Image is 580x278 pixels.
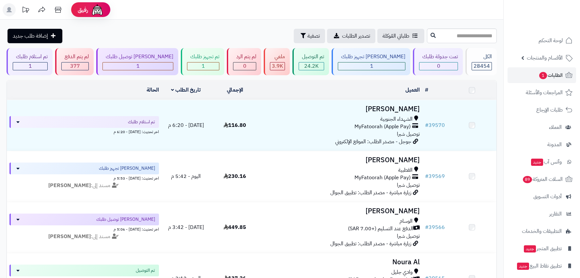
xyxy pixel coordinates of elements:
div: 0 [233,62,256,70]
a: [PERSON_NAME] توصيل طلبك 1 [95,48,180,75]
img: logo-2.png [536,9,574,23]
a: تحديثات المنصة [17,3,34,18]
div: 1 [103,62,173,70]
span: إضافة طلب جديد [13,32,48,40]
span: جوجل - مصدر الطلب: الموقع الإلكتروني [335,138,411,146]
span: طلباتي المُوكلة [383,32,409,40]
span: تطبيق نقاط البيع [516,261,562,270]
span: زيارة مباشرة - مصدر الطلب: تطبيق الجوال [330,240,411,248]
span: 449.85 [224,223,246,231]
div: 1 [187,62,219,70]
span: جديد [517,263,529,270]
div: اخر تحديث: [DATE] - 5:06 م [9,225,159,232]
a: تمت جدولة طلبك 0 [412,48,464,75]
span: الوسام [400,217,413,225]
span: 3.9K [272,62,283,70]
span: وادي جليل [391,269,413,276]
a: العميل [405,86,420,94]
a: إضافة طلب جديد [8,29,62,43]
a: أدوات التسويق [508,189,576,204]
span: رفيق [78,6,88,14]
span: 28454 [474,62,490,70]
div: [PERSON_NAME] تجهيز طلبك [338,53,405,61]
span: 1 [539,72,547,79]
a: ملغي 3.9K [262,48,291,75]
div: 377 [62,62,88,70]
span: اليوم - 5:42 م [171,172,201,180]
span: [PERSON_NAME] تجهيز طلبك [99,165,155,172]
a: تم استلام طلبك 1 [5,48,54,75]
span: 0 [243,62,246,70]
span: 230.16 [224,172,246,180]
span: 116.80 [224,121,246,129]
div: ملغي [270,53,285,61]
span: التطبيقات والخدمات [522,227,562,236]
a: تطبيق المتجرجديد [508,241,576,256]
span: 1 [136,62,140,70]
a: # [425,86,428,94]
div: 3880 [270,62,285,70]
span: 89 [523,176,532,183]
div: الكل [472,53,492,61]
span: الأقسام والمنتجات [527,53,563,62]
span: توصيل شبرا [397,130,420,138]
div: تمت جدولة طلبك [419,53,458,61]
span: توصيل شبرا [397,181,420,189]
a: المراجعات والأسئلة [508,85,576,100]
a: لم يتم الرد 0 [226,48,262,75]
span: توصيل شبرا [397,232,420,240]
span: جديد [524,245,536,252]
span: # [425,172,429,180]
div: 1 [338,62,405,70]
a: #39570 [425,121,445,129]
span: # [425,121,429,129]
div: مسند إلى: [5,233,164,240]
a: السلات المتروكة89 [508,171,576,187]
a: المدونة [508,137,576,152]
div: لم يتم الدفع [61,53,89,61]
span: السلات المتروكة [522,175,563,184]
h3: Noura Al [262,258,420,266]
span: وآتس آب [530,157,562,166]
a: الحالة [147,86,159,94]
span: [PERSON_NAME] توصيل طلبك [96,216,155,223]
span: القطبية [398,166,413,174]
span: # [425,223,429,231]
span: تم التوصيل [136,267,155,274]
a: تم تجهيز طلبك 1 [180,48,226,75]
h3: [PERSON_NAME] [262,207,420,215]
span: [DATE] - 3:42 م [168,223,204,231]
span: MyFatoorah (Apple Pay) [354,174,411,182]
span: 1 [202,62,205,70]
div: 0 [419,62,458,70]
span: 0 [437,62,440,70]
div: تم تجهيز طلبك [187,53,219,61]
div: تم التوصيل [299,53,324,61]
div: 1 [13,62,47,70]
div: 24193 [299,62,324,70]
a: تم التوصيل 24.2K [291,48,330,75]
span: الشهداء الجنوبية [380,115,413,123]
a: طلبات الإرجاع [508,102,576,118]
a: لوحة التحكم [508,33,576,48]
a: التقارير [508,206,576,222]
a: تطبيق نقاط البيعجديد [508,258,576,274]
a: [PERSON_NAME] تجهيز طلبك 1 [330,48,412,75]
span: 1 [29,62,32,70]
span: العملاء [549,123,562,132]
div: لم يتم الرد [233,53,256,61]
span: المراجعات والأسئلة [526,88,563,97]
a: الكل28454 [464,48,498,75]
a: الطلبات1 [508,67,576,83]
span: التقارير [549,209,562,218]
a: تصدير الطلبات [327,29,375,43]
img: ai-face.png [91,3,104,16]
a: #39569 [425,172,445,180]
a: طلباتي المُوكلة [377,29,424,43]
span: جديد [531,159,543,166]
strong: [PERSON_NAME] [48,233,91,240]
div: مسند إلى: [5,182,164,189]
span: 377 [70,62,80,70]
span: الطلبات [539,71,563,80]
div: [PERSON_NAME] توصيل طلبك [102,53,173,61]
